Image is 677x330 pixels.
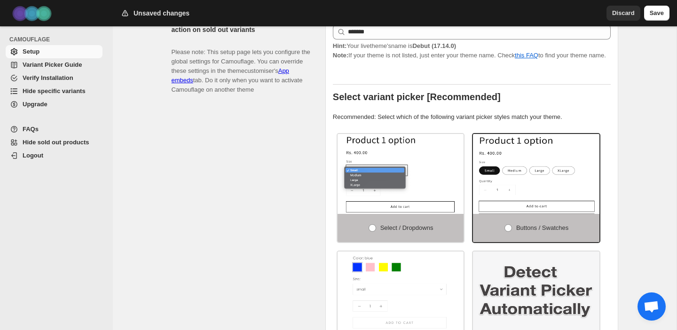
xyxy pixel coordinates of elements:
[606,6,640,21] button: Discard
[473,134,599,214] img: Buttons / Swatches
[23,87,86,94] span: Hide specific variants
[333,42,456,49] span: Your live theme's name is
[6,85,102,98] a: Hide specific variants
[612,8,635,18] span: Discard
[644,6,669,21] button: Save
[6,58,102,71] a: Variant Picker Guide
[134,8,189,18] h2: Unsaved changes
[6,149,102,162] a: Logout
[23,61,82,68] span: Variant Picker Guide
[516,224,568,231] span: Buttons / Swatches
[6,123,102,136] a: FAQs
[333,52,348,59] strong: Note:
[333,42,347,49] strong: Hint:
[23,48,39,55] span: Setup
[333,112,611,122] p: Recommended: Select which of the following variant picker styles match your theme.
[9,36,106,43] span: CAMOUFLAGE
[172,38,310,94] p: Please note: This setup page lets you configure the global settings for Camouflage. You can overr...
[23,126,39,133] span: FAQs
[23,74,73,81] span: Verify Installation
[333,41,611,60] p: If your theme is not listed, just enter your theme name. Check to find your theme name.
[650,8,664,18] span: Save
[380,224,433,231] span: Select / Dropdowns
[23,152,43,159] span: Logout
[6,45,102,58] a: Setup
[23,101,47,108] span: Upgrade
[6,136,102,149] a: Hide sold out products
[6,98,102,111] a: Upgrade
[338,134,464,214] img: Select / Dropdowns
[638,292,666,321] div: Open chat
[515,52,538,59] a: this FAQ
[6,71,102,85] a: Verify Installation
[412,42,456,49] strong: Debut (17.14.0)
[23,139,89,146] span: Hide sold out products
[333,92,501,102] b: Select variant picker [Recommended]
